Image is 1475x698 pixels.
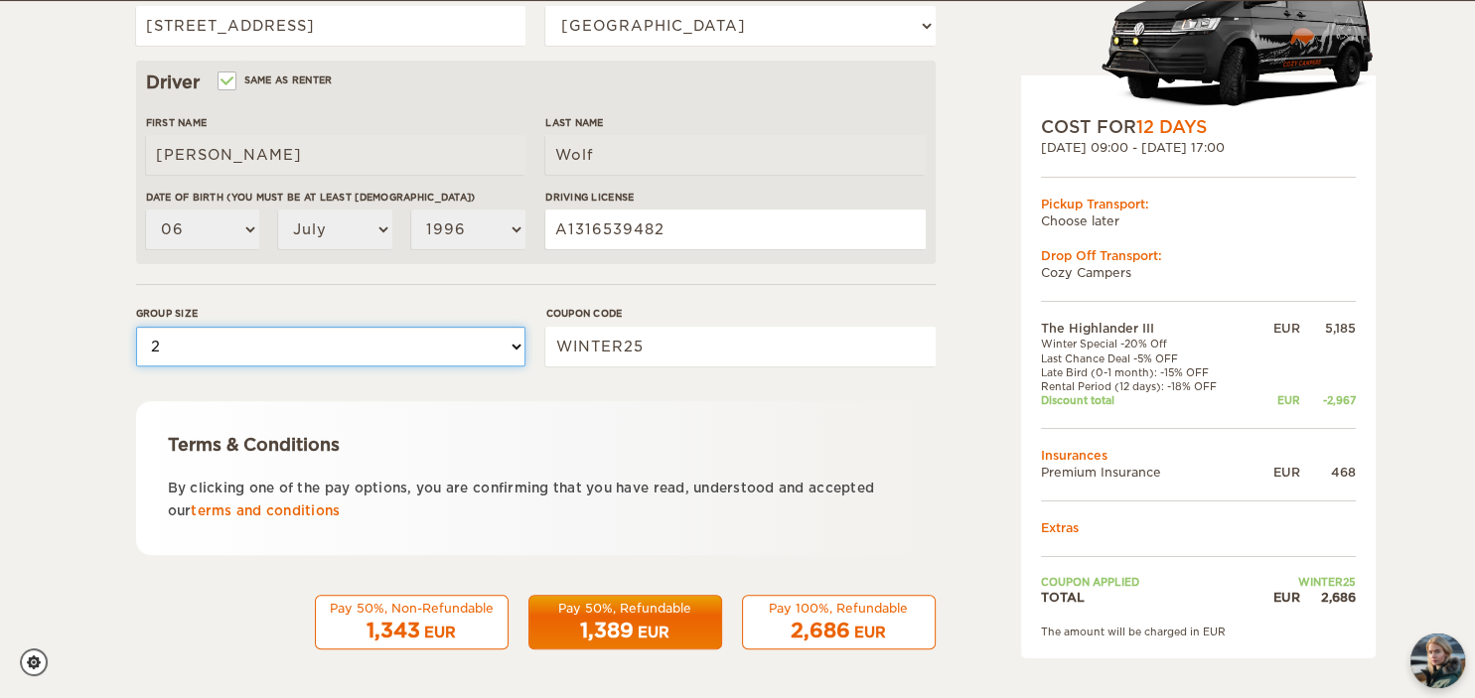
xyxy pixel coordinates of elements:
[146,115,525,130] label: First Name
[545,190,925,205] label: Driving License
[1041,393,1255,407] td: Discount total
[315,595,509,650] button: Pay 50%, Non-Refundable 1,343 EUR
[1410,633,1465,688] button: chat-button
[1254,393,1299,407] div: EUR
[742,595,936,650] button: Pay 100%, Refundable 2,686 EUR
[1041,337,1255,350] td: Winter Special -20% Off
[1041,464,1255,481] td: Premium Insurance
[1041,379,1255,393] td: Rental Period (12 days): -18% OFF
[1041,624,1356,637] div: The amount will be charged in EUR
[1041,575,1255,589] td: Coupon applied
[220,70,333,89] label: Same as renter
[545,115,925,130] label: Last Name
[1410,633,1465,688] img: Freyja at Cozy Campers
[1041,247,1356,264] div: Drop Off Transport:
[1300,464,1356,481] div: 468
[328,600,496,617] div: Pay 50%, Non-Refundable
[136,6,525,46] input: e.g. Street, City, Zip Code
[168,433,904,457] div: Terms & Conditions
[1041,447,1356,464] td: Insurances
[854,623,886,642] div: EUR
[541,600,709,617] div: Pay 50%, Refundable
[1136,117,1207,137] span: 12 Days
[545,135,925,175] input: e.g. Smith
[1300,320,1356,337] div: 5,185
[191,503,340,518] a: terms and conditions
[1300,589,1356,606] div: 2,686
[1041,139,1356,156] div: [DATE] 09:00 - [DATE] 17:00
[20,648,61,676] a: Cookie settings
[146,135,525,175] input: e.g. William
[1300,393,1356,407] div: -2,967
[1041,264,1356,281] td: Cozy Campers
[1041,195,1356,211] div: Pickup Transport:
[367,619,420,642] span: 1,343
[1041,365,1255,379] td: Late Bird (0-1 month): -15% OFF
[638,623,669,642] div: EUR
[580,619,634,642] span: 1,389
[136,306,525,321] label: Group size
[1254,464,1299,481] div: EUR
[528,595,722,650] button: Pay 50%, Refundable 1,389 EUR
[1041,212,1356,229] td: Choose later
[545,209,925,249] input: e.g. 14789654B
[424,623,456,642] div: EUR
[1254,589,1299,606] div: EUR
[1041,115,1356,139] div: COST FOR
[1041,320,1255,337] td: The Highlander III
[1254,320,1299,337] div: EUR
[791,619,850,642] span: 2,686
[220,76,232,89] input: Same as renter
[1041,350,1255,364] td: Last Chance Deal -5% OFF
[755,600,923,617] div: Pay 100%, Refundable
[1041,589,1255,606] td: TOTAL
[545,306,935,321] label: Coupon code
[146,70,926,94] div: Driver
[146,190,525,205] label: Date of birth (You must be at least [DEMOGRAPHIC_DATA])
[168,477,904,523] p: By clicking one of the pay options, you are confirming that you have read, understood and accepte...
[1254,575,1355,589] td: WINTER25
[1041,519,1356,536] td: Extras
